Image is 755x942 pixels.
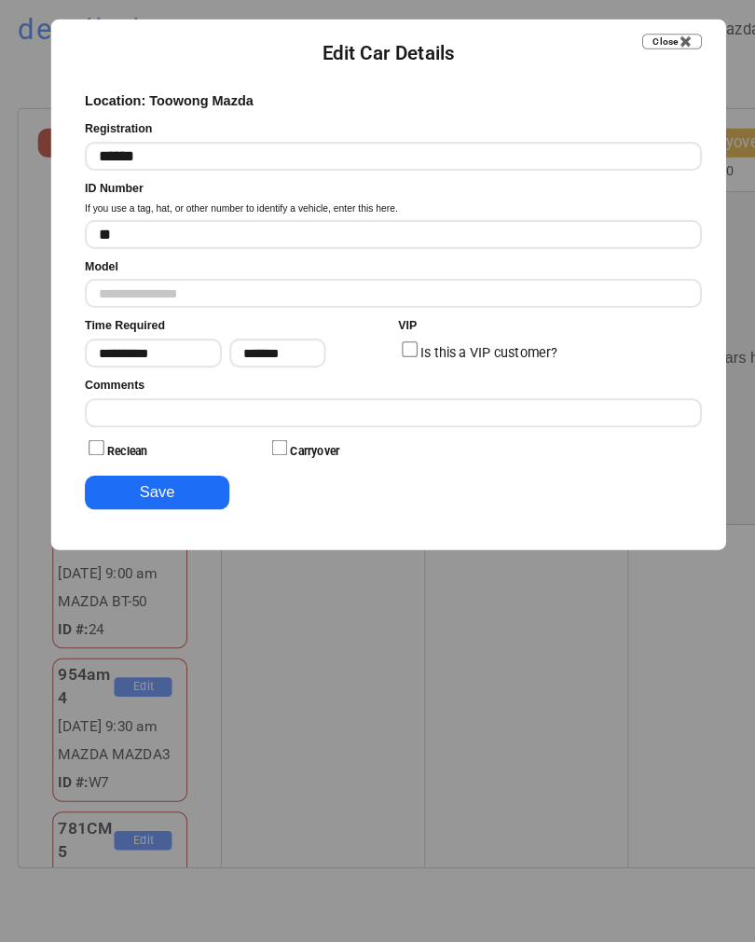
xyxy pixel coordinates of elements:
div: If you use a tag, hat, or other number to identify a vehicle, enter this here. [84,195,387,208]
div: Time Required [84,307,161,323]
div: Model [84,250,117,266]
div: Comments [84,365,142,381]
button: Save [84,460,224,492]
label: Reclean [105,430,144,443]
div: Edit Car Details [314,38,442,64]
div: ID Number [84,174,141,190]
div: Registration [84,117,149,132]
button: Close ✖️ [623,33,680,48]
div: Location: Toowong Mazda [84,89,247,107]
label: Carryover [282,430,330,443]
div: VIP [387,307,405,323]
label: Is this a VIP customer? [408,333,541,348]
